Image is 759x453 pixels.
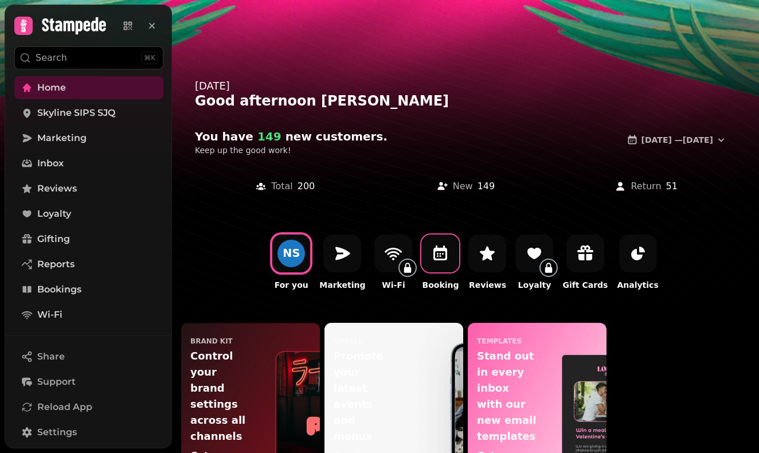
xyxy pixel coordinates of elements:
[14,421,163,444] a: Settings
[334,348,394,444] p: Promote your latest events and menus
[469,279,506,291] p: Reviews
[14,127,163,150] a: Marketing
[14,370,163,393] button: Support
[195,128,415,145] h2: You have new customer s .
[253,130,281,143] span: 149
[562,279,608,291] p: Gift Cards
[617,128,736,151] button: [DATE] —[DATE]
[37,131,87,145] span: Marketing
[37,257,75,271] span: Reports
[37,308,62,322] span: Wi-Fi
[37,283,81,296] span: Bookings
[14,46,163,69] button: Search⌘K
[14,228,163,251] a: Gifting
[14,303,163,326] a: Wi-Fi
[14,396,163,419] button: Reload App
[275,279,308,291] p: For you
[382,279,405,291] p: Wi-Fi
[37,106,115,120] span: Skyline SIPS SJQ
[37,232,70,246] span: Gifting
[641,136,713,144] span: [DATE] — [DATE]
[195,145,488,156] p: Keep up the good work!
[14,278,163,301] a: Bookings
[319,279,365,291] p: Marketing
[617,279,658,291] p: Analytics
[37,350,65,364] span: Share
[14,177,163,200] a: Reviews
[14,152,163,175] a: Inbox
[14,253,163,276] a: Reports
[36,51,67,65] p: Search
[283,248,300,259] div: N S
[195,92,736,110] div: Good afternoon [PERSON_NAME]
[14,202,163,225] a: Loyalty
[37,425,77,439] span: Settings
[37,182,77,196] span: Reviews
[14,345,163,368] button: Share
[37,157,64,170] span: Inbox
[37,375,76,389] span: Support
[477,348,537,444] p: Stand out in every inbox with our new email templates
[477,337,522,346] p: templates
[14,76,163,99] a: Home
[190,337,233,346] p: Brand Kit
[190,348,251,444] p: Control your brand settings across all channels
[37,400,92,414] span: Reload App
[518,279,551,291] p: Loyalty
[195,78,736,94] div: [DATE]
[422,279,459,291] p: Booking
[37,207,71,221] span: Loyalty
[14,101,163,124] a: Skyline SIPS SJQ
[141,52,158,64] div: ⌘K
[334,337,363,346] p: upsell
[37,81,66,95] span: Home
